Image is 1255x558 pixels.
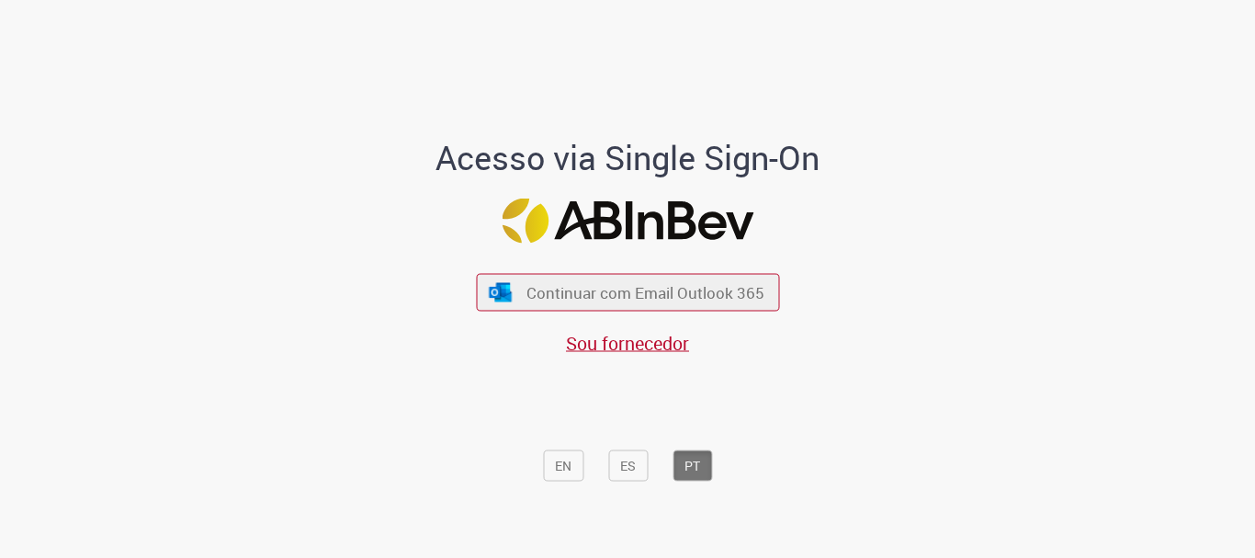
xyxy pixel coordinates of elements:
img: Logo ABInBev [502,199,753,244]
button: ES [608,450,648,482]
h1: Acesso via Single Sign-On [373,140,883,177]
a: Sou fornecedor [566,331,689,356]
img: ícone Azure/Microsoft 360 [488,282,514,302]
span: Continuar com Email Outlook 365 [526,282,764,303]
button: ícone Azure/Microsoft 360 Continuar com Email Outlook 365 [476,274,779,312]
button: EN [543,450,583,482]
button: PT [673,450,712,482]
